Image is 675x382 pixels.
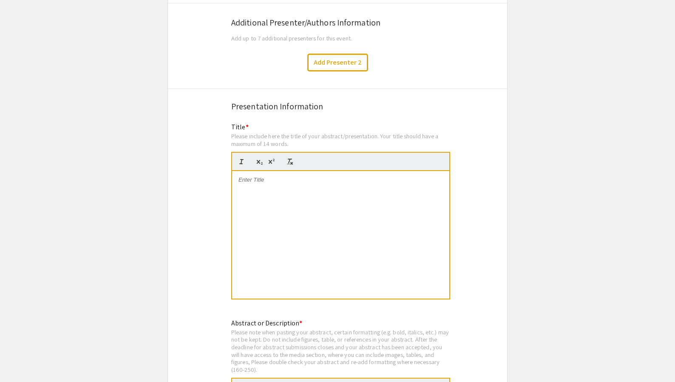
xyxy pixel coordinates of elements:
mat-label: Abstract or Description [231,319,302,328]
mat-label: Title [231,123,249,131]
button: Add Presenter 2 [307,54,368,71]
div: Please include here the title of your abstract/presentation. Your title should have a maximum of ... [231,132,450,147]
div: Additional Presenter/Authors Information [231,16,444,29]
span: Add up to 7 additional presenters for this event. [231,34,352,42]
iframe: Chat [6,344,36,376]
div: Please note when pasting your abstract, certain formatting (e.g. bold, italics, etc.) may not be ... [231,328,450,373]
div: Presentation Information [231,100,444,113]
